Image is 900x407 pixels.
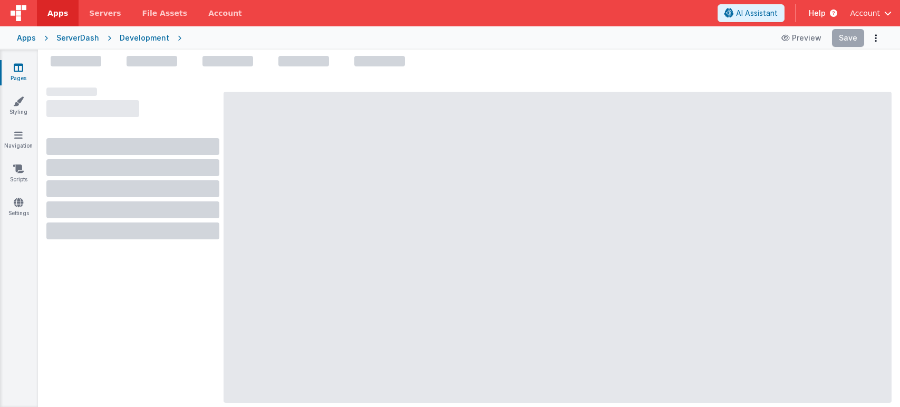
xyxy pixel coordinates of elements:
[775,30,828,46] button: Preview
[17,33,36,43] div: Apps
[718,4,785,22] button: AI Assistant
[142,8,188,18] span: File Assets
[832,29,864,47] button: Save
[736,8,778,18] span: AI Assistant
[47,8,68,18] span: Apps
[56,33,99,43] div: ServerDash
[850,8,892,18] button: Account
[120,33,169,43] div: Development
[89,8,121,18] span: Servers
[850,8,880,18] span: Account
[868,31,883,45] button: Options
[809,8,826,18] span: Help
